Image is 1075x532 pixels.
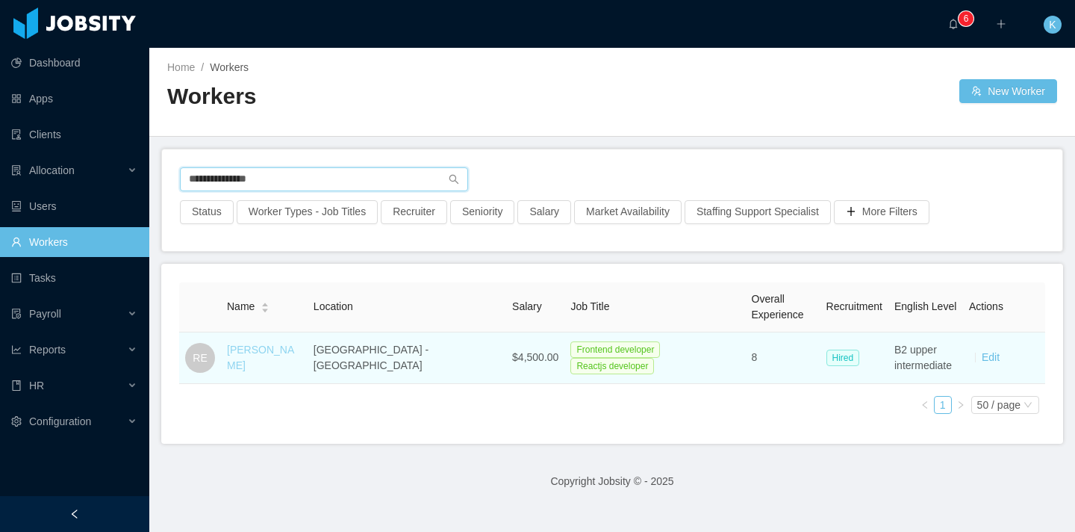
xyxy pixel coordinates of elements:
[450,200,514,224] button: Seniority
[1049,16,1056,34] span: K
[167,81,612,112] h2: Workers
[826,300,882,312] span: Recruitment
[982,351,1000,363] a: Edit
[570,300,609,312] span: Job Title
[29,415,91,427] span: Configuration
[517,200,571,224] button: Salary
[11,344,22,355] i: icon: line-chart
[314,300,353,312] span: Location
[969,300,1003,312] span: Actions
[959,11,973,26] sup: 6
[826,351,866,363] a: Hired
[916,396,934,414] li: Previous Page
[11,84,137,114] a: icon: appstoreApps
[201,61,204,73] span: /
[570,358,654,374] span: Reactjs developer
[959,79,1057,103] button: icon: usergroup-addNew Worker
[964,11,969,26] p: 6
[261,301,269,306] i: icon: caret-up
[752,293,804,321] span: Overall Experience
[167,61,195,73] a: Home
[29,380,44,392] span: HR
[826,350,860,366] span: Hired
[512,351,558,363] span: $4,500.00
[308,332,506,384] td: [GEOGRAPHIC_DATA] - [GEOGRAPHIC_DATA]
[746,332,820,384] td: 8
[11,120,137,149] a: icon: auditClients
[935,397,951,413] a: 1
[193,343,207,373] span: RE
[894,300,956,312] span: English Level
[11,165,22,176] i: icon: solution
[449,174,459,185] i: icon: search
[574,200,682,224] button: Market Availability
[227,344,294,371] a: [PERSON_NAME]
[381,200,447,224] button: Recruiter
[29,164,75,176] span: Allocation
[920,400,929,409] i: icon: left
[149,456,1075,507] footer: Copyright Jobsity © - 2025
[888,332,963,384] td: B2 upper intermediate
[11,263,137,293] a: icon: profileTasks
[210,61,249,73] span: Workers
[11,416,22,427] i: icon: setting
[29,308,61,320] span: Payroll
[996,19,1006,29] i: icon: plus
[237,200,378,224] button: Worker Types - Job Titles
[261,306,269,311] i: icon: caret-down
[227,299,255,315] span: Name
[948,19,959,29] i: icon: bell
[956,400,965,409] i: icon: right
[977,397,1021,413] div: 50 / page
[11,380,22,391] i: icon: book
[11,309,22,319] i: icon: file-protect
[180,200,234,224] button: Status
[11,191,137,221] a: icon: robotUsers
[29,344,66,356] span: Reports
[934,396,952,414] li: 1
[11,48,137,78] a: icon: pie-chartDashboard
[261,300,269,311] div: Sort
[512,300,542,312] span: Salary
[685,200,831,224] button: Staffing Support Specialist
[834,200,929,224] button: icon: plusMore Filters
[11,227,137,257] a: icon: userWorkers
[570,341,660,358] span: Frontend developer
[1023,400,1032,411] i: icon: down
[952,396,970,414] li: Next Page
